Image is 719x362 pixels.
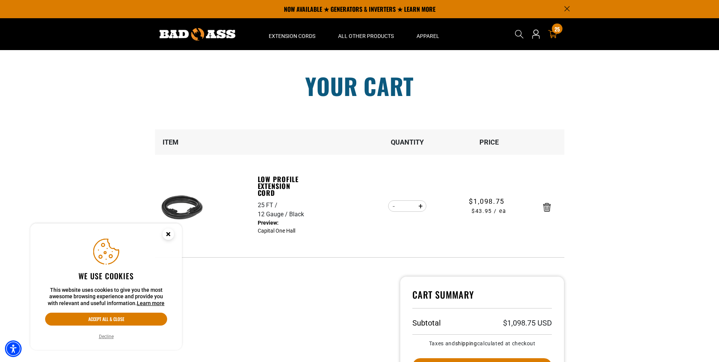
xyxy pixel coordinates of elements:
a: Remove Low Profile Extension Cord - 25 FT / 12 Gauge / Black [543,205,551,210]
button: Close this option [155,223,182,247]
summary: Extension Cords [257,18,327,50]
summary: All Other Products [327,18,405,50]
th: Quantity [366,129,448,155]
span: All Other Products [338,33,394,39]
h3: Subtotal [412,319,441,327]
a: Open this option [530,18,542,50]
h2: We use cookies [45,271,167,281]
h4: Cart Summary [412,289,552,308]
dd: Capital One Hall [258,219,310,235]
span: Apparel [417,33,439,39]
span: $43.95 / ea [448,207,529,216]
div: Black [289,210,304,219]
summary: Apparel [405,18,451,50]
p: This website uses cookies to give you the most awesome browsing experience and provide you with r... [45,287,167,307]
a: This website uses cookies to give you the most awesome browsing experience and provide you with r... [137,300,164,306]
div: 12 Gauge [258,210,289,219]
summary: Search [513,28,525,40]
div: 25 FT [258,201,279,210]
span: 25 [555,26,560,32]
th: Item [155,129,257,155]
a: shipping [455,340,477,346]
aside: Cookie Consent [30,223,182,350]
button: Accept all & close [45,313,167,326]
h1: Your cart [149,74,570,97]
div: Accessibility Menu [5,340,22,357]
a: Low Profile Extension Cord [258,176,310,196]
th: Price [448,129,530,155]
img: black [158,185,206,233]
input: Quantity for Low Profile Extension Cord [400,200,415,212]
p: $1,098.75 USD [503,319,552,327]
img: Bad Ass Extension Cords [160,28,235,41]
span: Extension Cords [269,33,315,39]
button: Decline [97,333,116,340]
small: Taxes and calculated at checkout [412,341,552,346]
span: $1,098.75 [469,196,504,206]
